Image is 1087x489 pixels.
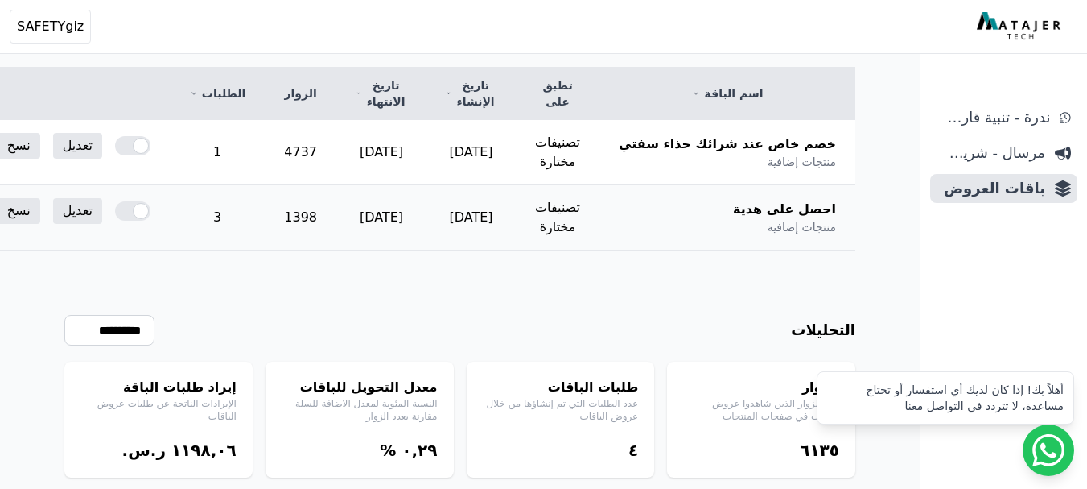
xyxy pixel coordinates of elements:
[426,185,516,251] td: [DATE]
[483,439,639,462] div: ٤
[265,185,336,251] td: 1398
[733,200,836,219] span: احصل على هدية
[265,120,336,185] td: 4737
[516,185,599,251] td: تصنيفات مختارة
[683,378,839,397] h4: الزوار
[170,185,265,251] td: 3
[170,120,265,185] td: 1
[619,135,836,154] span: خصم خاص عند شرائك حذاء سفتي
[53,198,102,224] a: تعديل
[80,378,237,397] h4: إيراد طلبات الباقة
[380,441,396,460] span: %
[768,219,836,235] span: منتجات إضافية
[516,68,599,120] th: تطبق على
[937,106,1050,129] span: ندرة - تنبية قارب علي النفاذ
[426,120,516,185] td: [DATE]
[17,17,84,36] span: SAFETYgiz
[282,378,438,397] h4: معدل التحويل للباقات
[937,142,1045,164] span: مرسال - شريط دعاية
[683,439,839,462] div: ٦١۳٥
[80,397,237,423] p: الإيرادات الناتجة عن طلبات عروض الباقات
[768,154,836,170] span: منتجات إضافية
[282,397,438,423] p: النسبة المئوية لمعدل الاضافة للسلة مقارنة بعدد الزوار
[483,397,639,423] p: عدد الطلبات التي تم إنشاؤها من خلال عروض الباقات
[619,85,836,102] a: اسم الباقة
[937,177,1045,200] span: باقات العروض
[53,133,102,159] a: تعديل
[516,120,599,185] td: تصنيفات مختارة
[683,397,839,423] p: عدد الزوار الذين شاهدوا عروض الباقات في صفحات المنتجات
[356,77,407,110] a: تاريخ الانتهاء
[336,185,426,251] td: [DATE]
[10,10,91,44] button: SAFETYgiz
[171,441,237,460] bdi: ١١٩٨,۰٦
[827,382,1064,414] div: أهلاً بك! إذا كان لديك أي استفسار أو تحتاج مساعدة، لا تتردد في التواصل معنا
[791,319,855,342] h3: التحليلات
[977,12,1064,41] img: MatajerTech Logo
[446,77,496,110] a: تاريخ الإنشاء
[265,68,336,120] th: الزوار
[336,120,426,185] td: [DATE]
[483,378,639,397] h4: طلبات الباقات
[401,441,437,460] bdi: ۰,٢٩
[122,441,166,460] span: ر.س.
[189,85,245,102] a: الطلبات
